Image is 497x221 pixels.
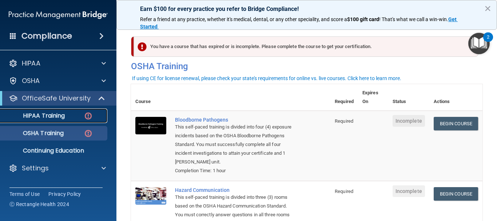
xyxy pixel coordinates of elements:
img: danger-circle.6113f641.png [84,111,93,121]
th: Actions [429,84,482,111]
span: Required [335,118,353,124]
iframe: Drift Widget Chat Controller [461,171,488,198]
a: Terms of Use [9,190,40,198]
th: Status [388,84,429,111]
span: Refer a friend at any practice, whether it's medical, dental, or any other speciality, and score a [140,16,347,22]
span: Ⓒ Rectangle Health 2024 [9,201,69,208]
th: Course [131,84,171,111]
p: HIPAA [22,59,40,68]
button: If using CE for license renewal, please check your state's requirements for online vs. live cours... [131,75,402,82]
img: exclamation-circle-solid-danger.72ef9ffc.png [138,42,147,51]
div: If using CE for license renewal, please check your state's requirements for online vs. live cours... [132,76,401,81]
span: Incomplete [393,185,425,197]
p: Continuing Education [5,147,104,154]
a: Begin Course [434,187,478,201]
p: OfficeSafe University [22,94,91,103]
p: OSHA Training [5,130,64,137]
p: HIPAA Training [5,112,65,119]
a: Hazard Communication [175,187,294,193]
h4: Compliance [21,31,72,41]
div: This self-paced training is divided into four (4) exposure incidents based on the OSHA Bloodborne... [175,123,294,166]
button: Close [484,3,491,14]
img: PMB logo [9,8,108,22]
strong: $100 gift card [347,16,379,22]
a: OSHA [9,76,106,85]
a: HIPAA [9,59,106,68]
a: OfficeSafe University [9,94,106,103]
p: OSHA [22,76,40,85]
p: Earn $100 for every practice you refer to Bridge Compliance! [140,5,473,12]
a: Get Started [140,16,458,29]
div: 2 [487,37,489,47]
span: Required [335,189,353,194]
div: Completion Time: 1 hour [175,166,294,175]
div: You have a course that has expired or is incomplete. Please complete the course to get your certi... [134,36,478,57]
a: Privacy Policy [48,190,81,198]
p: Settings [22,164,49,173]
span: ! That's what we call a win-win. [379,16,448,22]
th: Required [330,84,358,111]
a: Settings [9,164,106,173]
h4: OSHA Training [131,61,482,71]
span: Incomplete [393,115,425,127]
a: Bloodborne Pathogens [175,117,294,123]
button: Open Resource Center, 2 new notifications [468,33,490,54]
th: Expires On [358,84,388,111]
a: Begin Course [434,117,478,130]
img: danger-circle.6113f641.png [84,129,93,138]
